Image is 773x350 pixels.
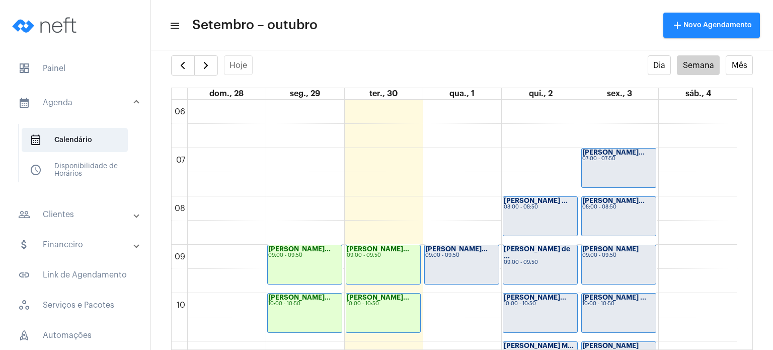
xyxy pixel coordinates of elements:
[582,253,655,258] div: 09:00 - 09:50
[175,301,187,310] div: 10
[18,329,30,341] span: sidenav icon
[268,246,331,252] strong: [PERSON_NAME]...
[10,323,140,347] span: Automações
[18,97,30,109] mat-icon: sidenav icon
[504,260,577,265] div: 09:00 - 09:50
[582,294,646,301] strong: [PERSON_NAME] ...
[683,88,713,99] a: 4 de outubro de 2025
[582,342,639,349] strong: [PERSON_NAME]
[8,5,84,45] img: logo-neft-novo-2.png
[207,88,246,99] a: 28 de setembro de 2025
[268,294,331,301] strong: [PERSON_NAME]...
[504,301,577,307] div: 10:00 - 10:50
[194,55,218,76] button: Próximo Semana
[18,208,30,221] mat-icon: sidenav icon
[677,55,720,75] button: Semana
[367,88,400,99] a: 30 de setembro de 2025
[192,17,318,33] span: Setembro – outubro
[173,107,187,116] div: 06
[582,197,645,204] strong: [PERSON_NAME]...
[10,263,140,287] span: Link de Agendamento
[582,149,645,156] strong: [PERSON_NAME]...
[605,88,634,99] a: 3 de outubro de 2025
[6,119,150,196] div: sidenav iconAgenda
[582,246,639,252] strong: [PERSON_NAME]
[268,253,341,258] div: 09:00 - 09:50
[174,156,187,165] div: 07
[18,269,30,281] mat-icon: sidenav icon
[171,55,195,76] button: Semana Anterior
[663,13,760,38] button: Novo Agendamento
[582,156,655,162] div: 07:00 - 07:50
[527,88,555,99] a: 2 de outubro de 2025
[6,202,150,227] mat-expansion-panel-header: sidenav iconClientes
[347,294,409,301] strong: [PERSON_NAME]...
[18,62,30,75] span: sidenav icon
[22,158,128,182] span: Disponibilidade de Horários
[6,233,150,257] mat-expansion-panel-header: sidenav iconFinanceiro
[347,301,420,307] div: 10:00 - 10:50
[425,246,488,252] strong: [PERSON_NAME]...
[425,253,498,258] div: 09:00 - 09:50
[18,97,134,109] mat-panel-title: Agenda
[18,239,30,251] mat-icon: sidenav icon
[504,294,566,301] strong: [PERSON_NAME]...
[30,134,42,146] span: sidenav icon
[582,204,655,210] div: 08:00 - 08:50
[18,208,134,221] mat-panel-title: Clientes
[504,342,574,349] strong: [PERSON_NAME] M...
[347,253,420,258] div: 09:00 - 09:50
[224,55,253,75] button: Hoje
[288,88,322,99] a: 29 de setembro de 2025
[504,246,570,259] strong: [PERSON_NAME] de ...
[6,87,150,119] mat-expansion-panel-header: sidenav iconAgenda
[582,301,655,307] div: 10:00 - 10:50
[10,56,140,81] span: Painel
[447,88,477,99] a: 1 de outubro de 2025
[504,204,577,210] div: 08:00 - 08:50
[22,128,128,152] span: Calendário
[173,204,187,213] div: 08
[173,252,187,261] div: 09
[726,55,753,75] button: Mês
[268,301,341,307] div: 10:00 - 10:50
[10,293,140,317] span: Serviços e Pacotes
[347,246,409,252] strong: [PERSON_NAME]...
[671,22,752,29] span: Novo Agendamento
[18,299,30,311] span: sidenav icon
[18,239,134,251] mat-panel-title: Financeiro
[671,19,683,31] mat-icon: add
[648,55,671,75] button: Dia
[169,20,179,32] mat-icon: sidenav icon
[504,197,568,204] strong: [PERSON_NAME] ...
[30,164,42,176] span: sidenav icon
